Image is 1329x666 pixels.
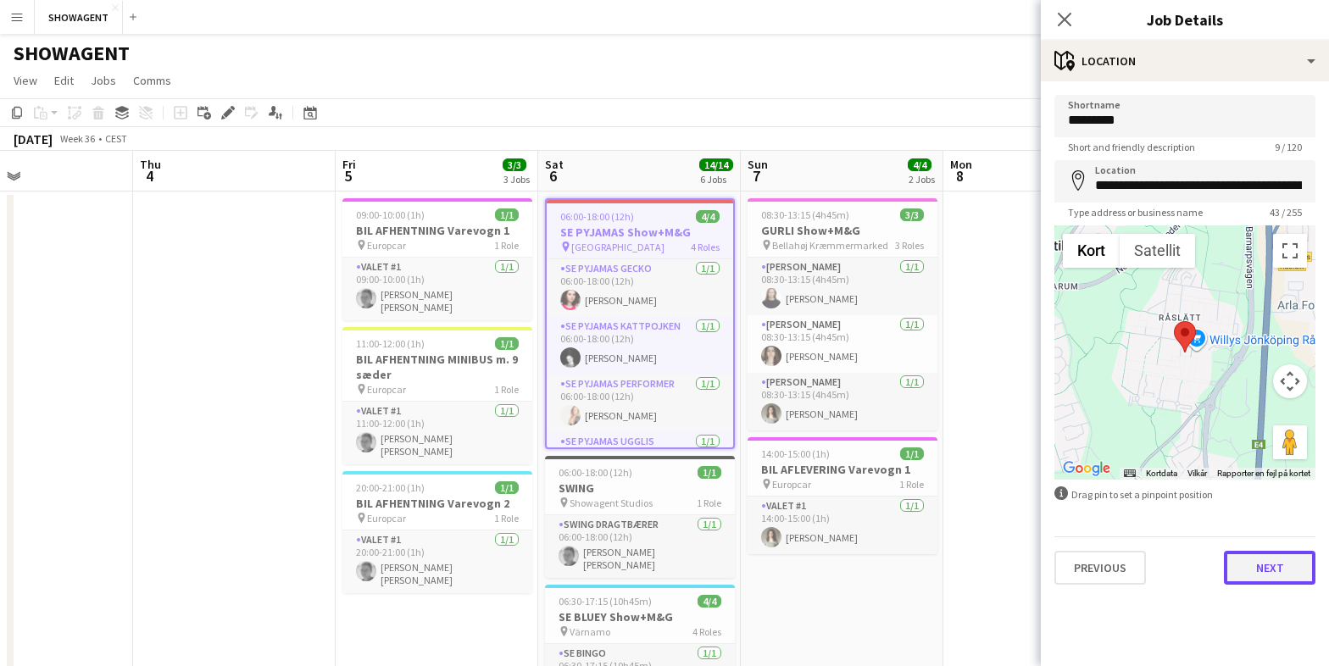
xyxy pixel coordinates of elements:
a: View [7,69,44,92]
button: Styringselement til kortkamera [1273,364,1307,398]
span: 1/1 [495,481,519,494]
span: 1 Role [697,497,721,509]
span: Mon [950,157,972,172]
button: Previous [1054,551,1146,585]
span: 14:00-15:00 (1h) [761,447,830,460]
span: Type address or business name [1054,206,1216,219]
span: 4/4 [696,210,720,223]
span: Jobs [91,73,116,88]
span: 1/1 [495,337,519,350]
h3: SE PYJAMAS Show+M&G [547,225,733,240]
button: Slå fuld skærm til/fra [1273,234,1307,268]
span: Europcar [772,478,811,491]
button: Kortdata [1146,468,1177,480]
a: Edit [47,69,81,92]
span: 7 [745,166,768,186]
span: 20:00-21:00 (1h) [356,481,425,494]
button: SHOWAGENT [35,1,123,34]
span: Showagent Studios [570,497,653,509]
button: Vis vejkort [1063,234,1120,268]
span: Europcar [367,512,406,524]
app-card-role: SWING Dragtbærer1/106:00-18:00 (12h)[PERSON_NAME] [PERSON_NAME] [PERSON_NAME] [545,515,735,578]
span: 11:00-12:00 (1h) [356,337,425,350]
h3: Job Details [1041,8,1329,31]
app-job-card: 14:00-15:00 (1h)1/1BIL AFLEVERING Varevogn 1 Europcar1 RoleValet #11/114:00-15:00 (1h)[PERSON_NAME] [748,437,937,554]
h3: SWING [545,480,735,496]
span: Short and friendly description [1054,141,1209,153]
button: Next [1224,551,1315,585]
app-card-role: Valet #11/120:00-21:00 (1h)[PERSON_NAME] [PERSON_NAME] [PERSON_NAME] [342,530,532,593]
h3: BIL AFHENTNING MINIBUS m. 9 sæder [342,352,532,382]
app-card-role: SE PYJAMAS GECKO1/106:00-18:00 (12h)[PERSON_NAME] [547,259,733,317]
span: 4/4 [908,158,931,171]
div: [DATE] [14,130,53,147]
div: 2 Jobs [909,173,935,186]
app-job-card: 20:00-21:00 (1h)1/1BIL AFHENTNING Varevogn 2 Europcar1 RoleValet #11/120:00-21:00 (1h)[PERSON_NAM... [342,471,532,593]
span: 06:30-17:15 (10h45m) [559,595,652,608]
span: 9 / 120 [1261,141,1315,153]
span: 3 Roles [895,239,924,252]
a: Vilkår (åbnes i en ny fane) [1187,469,1207,478]
span: 4 [137,166,161,186]
a: Comms [126,69,178,92]
a: Rapporter en fejl på kortet [1217,469,1310,478]
app-job-card: 06:00-18:00 (12h)4/4SE PYJAMAS Show+M&G [GEOGRAPHIC_DATA]4 RolesSE PYJAMAS GECKO1/106:00-18:00 (1... [545,198,735,449]
app-card-role: [PERSON_NAME]1/108:30-13:15 (4h45m)[PERSON_NAME] [748,258,937,315]
span: 8 [948,166,972,186]
span: 4/4 [698,595,721,608]
app-card-role: [PERSON_NAME]1/108:30-13:15 (4h45m)[PERSON_NAME] [748,373,937,430]
app-card-role: SE PYJAMAS Performer1/106:00-18:00 (12h)[PERSON_NAME] [547,375,733,432]
span: 1/1 [900,447,924,460]
span: 6 [542,166,564,186]
h3: BIL AFHENTNING Varevogn 1 [342,223,532,238]
span: 14/14 [699,158,733,171]
span: 1/1 [698,466,721,479]
span: 1 Role [899,478,924,491]
app-card-role: Valet #11/109:00-10:00 (1h)[PERSON_NAME] [PERSON_NAME] [PERSON_NAME] [342,258,532,320]
app-job-card: 06:00-18:00 (12h)1/1SWING Showagent Studios1 RoleSWING Dragtbærer1/106:00-18:00 (12h)[PERSON_NAME... [545,456,735,578]
span: Week 36 [56,132,98,145]
img: Google [1059,458,1115,480]
app-card-role: Valet #11/114:00-15:00 (1h)[PERSON_NAME] [748,497,937,554]
app-card-role: [PERSON_NAME]1/108:30-13:15 (4h45m)[PERSON_NAME] [748,315,937,373]
div: Drag pin to set a pinpoint position [1054,486,1315,502]
span: 1 Role [494,239,519,252]
app-job-card: 09:00-10:00 (1h)1/1BIL AFHENTNING Varevogn 1 Europcar1 RoleValet #11/109:00-10:00 (1h)[PERSON_NAM... [342,198,532,320]
span: 4 Roles [691,241,720,253]
span: Europcar [367,383,406,396]
h3: BIL AFHENTNING Varevogn 2 [342,496,532,511]
span: Europcar [367,239,406,252]
span: Comms [133,73,171,88]
div: CEST [105,132,127,145]
button: Vis satellitbilleder [1120,234,1195,268]
span: 4 Roles [692,625,721,638]
span: 08:30-13:15 (4h45m) [761,208,849,221]
span: 06:00-18:00 (12h) [560,210,634,223]
span: 1 Role [494,383,519,396]
a: Åbn dette området i Google Maps (åbner i et nyt vindue) [1059,458,1115,480]
app-job-card: 08:30-13:15 (4h45m)3/3GURLI Show+M&G Bellahøj Kræmmermarked3 Roles[PERSON_NAME]1/108:30-13:15 (4h... [748,198,937,430]
div: 3 Jobs [503,173,530,186]
app-card-role: SE PYJAMAS KATTPOJKEN1/106:00-18:00 (12h)[PERSON_NAME] [547,317,733,375]
app-job-card: 11:00-12:00 (1h)1/1BIL AFHENTNING MINIBUS m. 9 sæder Europcar1 RoleValet #11/111:00-12:00 (1h)[PE... [342,327,532,464]
span: Bellahøj Kræmmermarked [772,239,888,252]
span: 1 Role [494,512,519,524]
h3: BIL AFLEVERING Varevogn 1 [748,462,937,477]
span: Thu [140,157,161,172]
span: Värnamo [570,625,610,638]
span: 3/3 [503,158,526,171]
span: 3/3 [900,208,924,221]
div: Location [1041,41,1329,81]
div: 6 Jobs [700,173,732,186]
span: 5 [340,166,356,186]
a: Jobs [84,69,123,92]
span: Sat [545,157,564,172]
button: Tastaturgenveje [1124,468,1136,480]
